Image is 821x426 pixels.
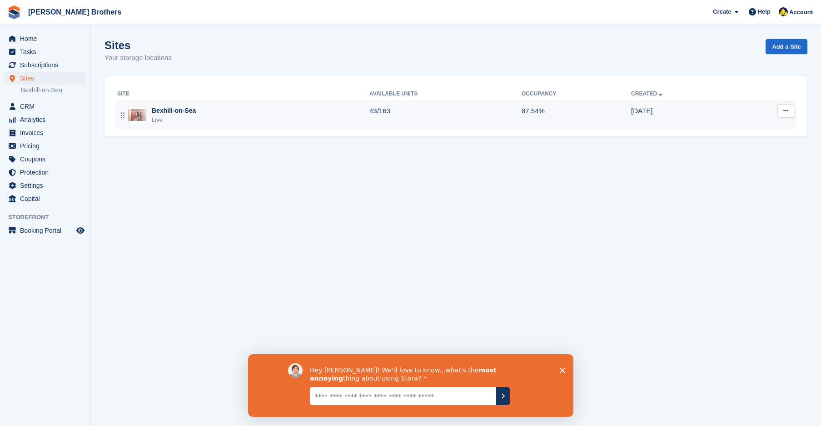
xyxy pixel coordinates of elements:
a: menu [5,153,86,165]
a: menu [5,192,86,205]
a: menu [5,140,86,152]
div: Bexhill-on-Sea [152,106,196,115]
img: Cameron [779,7,788,16]
span: Tasks [20,45,75,58]
span: Analytics [20,113,75,126]
p: Your storage locations [104,53,172,63]
th: Site [115,87,369,101]
a: menu [5,126,86,139]
span: Account [789,8,813,17]
a: menu [5,224,86,237]
h1: Sites [104,39,172,51]
span: Capital [20,192,75,205]
td: 87.54% [522,101,631,129]
span: Storefront [8,213,90,222]
iframe: Survey by David from Stora [248,354,573,417]
span: Pricing [20,140,75,152]
span: Coupons [20,153,75,165]
span: Help [758,7,771,16]
td: 43/163 [369,101,522,129]
span: Subscriptions [20,59,75,71]
a: menu [5,32,86,45]
span: Home [20,32,75,45]
a: menu [5,59,86,71]
th: Available Units [369,87,522,101]
a: menu [5,72,86,85]
a: menu [5,179,86,192]
span: Settings [20,179,75,192]
a: Preview store [75,225,86,236]
span: Sites [20,72,75,85]
a: Bexhill-on-Sea [21,86,86,95]
span: CRM [20,100,75,113]
th: Occupancy [522,87,631,101]
span: Booking Portal [20,224,75,237]
span: Create [713,7,731,16]
span: Protection [20,166,75,179]
td: [DATE] [631,101,736,129]
a: menu [5,100,86,113]
span: Invoices [20,126,75,139]
a: Created [631,90,664,97]
a: Add a Site [766,39,807,54]
a: menu [5,166,86,179]
img: Image of Bexhill-on-Sea site [129,109,146,121]
a: [PERSON_NAME] Brothers [25,5,125,20]
a: menu [5,113,86,126]
a: menu [5,45,86,58]
div: Live [152,115,196,125]
img: stora-icon-8386f47178a22dfd0bd8f6a31ec36ba5ce8667c1dd55bd0f319d3a0aa187defe.svg [7,5,21,19]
